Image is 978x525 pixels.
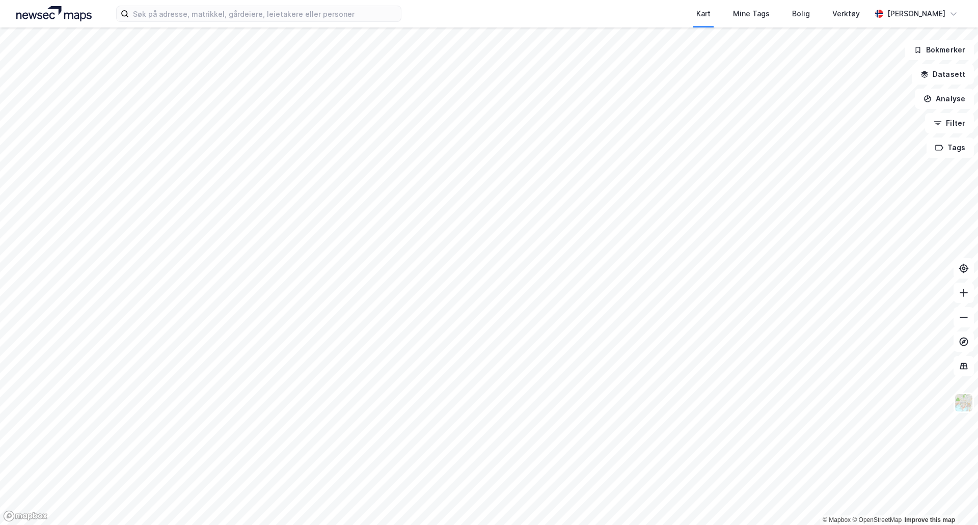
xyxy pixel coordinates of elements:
[792,8,810,20] div: Bolig
[915,89,974,109] button: Analyse
[733,8,770,20] div: Mine Tags
[912,64,974,85] button: Datasett
[927,137,974,158] button: Tags
[696,8,711,20] div: Kart
[3,510,48,522] a: Mapbox homepage
[905,516,955,523] a: Improve this map
[823,516,851,523] a: Mapbox
[954,393,973,412] img: Z
[887,8,945,20] div: [PERSON_NAME]
[832,8,860,20] div: Verktøy
[925,113,974,133] button: Filter
[16,6,92,21] img: logo.a4113a55bc3d86da70a041830d287a7e.svg
[852,516,902,523] a: OpenStreetMap
[927,476,978,525] iframe: Chat Widget
[905,40,974,60] button: Bokmerker
[927,476,978,525] div: Kontrollprogram for chat
[129,6,401,21] input: Søk på adresse, matrikkel, gårdeiere, leietakere eller personer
